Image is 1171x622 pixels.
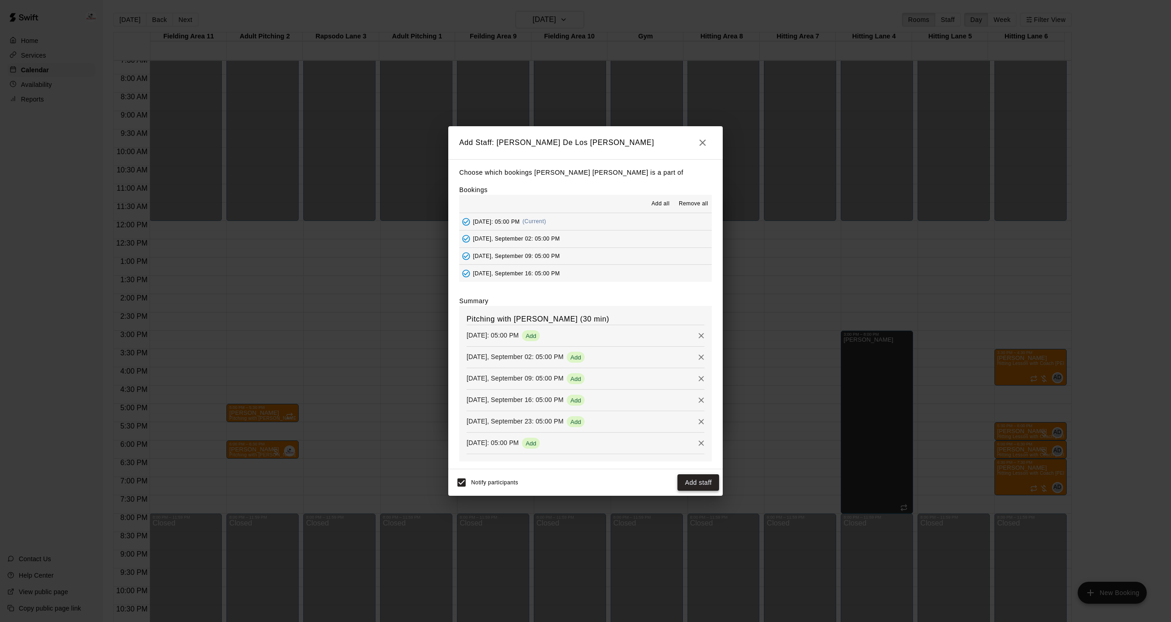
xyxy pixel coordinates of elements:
[567,418,585,425] span: Add
[694,372,708,386] button: Remove
[522,218,546,225] span: (Current)
[459,231,712,247] button: Added - Collect Payment[DATE], September 02: 05:00 PM
[459,167,712,178] p: Choose which bookings [PERSON_NAME] [PERSON_NAME] is a part of
[467,313,704,325] h6: Pitching with [PERSON_NAME] (30 min)
[694,393,708,407] button: Remove
[694,350,708,364] button: Remove
[467,352,564,361] p: [DATE], September 02: 05:00 PM
[679,199,708,209] span: Remove all
[467,417,564,426] p: [DATE], September 23: 05:00 PM
[459,213,712,230] button: Added - Collect Payment[DATE]: 05:00 PM(Current)
[473,236,560,242] span: [DATE], September 02: 05:00 PM
[459,296,489,306] label: Summary
[467,438,519,447] p: [DATE]: 05:00 PM
[459,186,488,193] label: Bookings
[567,397,585,404] span: Add
[459,215,473,229] button: Added - Collect Payment
[473,253,560,259] span: [DATE], September 09: 05:00 PM
[567,354,585,361] span: Add
[646,197,675,211] button: Add all
[459,249,473,263] button: Added - Collect Payment
[459,267,473,280] button: Added - Collect Payment
[459,248,712,265] button: Added - Collect Payment[DATE], September 09: 05:00 PM
[467,331,519,340] p: [DATE]: 05:00 PM
[694,329,708,343] button: Remove
[459,232,473,246] button: Added - Collect Payment
[448,126,723,159] h2: Add Staff: [PERSON_NAME] De Los [PERSON_NAME]
[471,479,518,486] span: Notify participants
[567,375,585,382] span: Add
[467,374,564,383] p: [DATE], September 09: 05:00 PM
[467,395,564,404] p: [DATE], September 16: 05:00 PM
[677,474,719,491] button: Add staff
[473,270,560,276] span: [DATE], September 16: 05:00 PM
[522,332,540,339] span: Add
[522,440,540,447] span: Add
[459,265,712,282] button: Added - Collect Payment[DATE], September 16: 05:00 PM
[651,199,670,209] span: Add all
[675,197,712,211] button: Remove all
[694,415,708,429] button: Remove
[473,218,520,225] span: [DATE]: 05:00 PM
[694,436,708,450] button: Remove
